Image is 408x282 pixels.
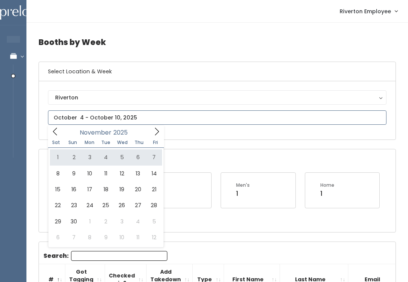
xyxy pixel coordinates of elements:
[98,229,114,245] span: December 9, 2025
[50,229,66,245] span: December 6, 2025
[66,197,82,213] span: November 23, 2025
[236,189,250,198] div: 1
[114,214,130,229] span: December 3, 2025
[97,140,114,145] span: Tue
[146,166,162,181] span: November 14, 2025
[39,62,396,81] h6: Select Location & Week
[130,181,146,197] span: November 20, 2025
[48,110,386,125] input: October 4 - October 10, 2025
[130,197,146,213] span: November 27, 2025
[55,93,379,102] div: Riverton
[130,229,146,245] span: December 11, 2025
[114,181,130,197] span: November 19, 2025
[66,149,82,165] span: November 2, 2025
[82,197,98,213] span: November 24, 2025
[146,214,162,229] span: December 5, 2025
[50,197,66,213] span: November 22, 2025
[111,128,134,137] input: Year
[82,181,98,197] span: November 17, 2025
[71,251,167,261] input: Search:
[66,229,82,245] span: December 7, 2025
[146,229,162,245] span: December 12, 2025
[146,181,162,197] span: November 21, 2025
[146,197,162,213] span: November 28, 2025
[236,182,250,189] div: Men's
[98,214,114,229] span: December 2, 2025
[66,181,82,197] span: November 16, 2025
[131,140,147,145] span: Thu
[98,197,114,213] span: November 25, 2025
[147,140,164,145] span: Fri
[66,214,82,229] span: November 30, 2025
[65,140,81,145] span: Sun
[114,140,131,145] span: Wed
[332,3,405,19] a: Riverton Employee
[39,32,396,53] h4: Booths by Week
[82,214,98,229] span: December 1, 2025
[146,149,162,165] span: November 7, 2025
[114,149,130,165] span: November 5, 2025
[114,166,130,181] span: November 12, 2025
[320,182,334,189] div: Home
[340,7,391,15] span: Riverton Employee
[130,149,146,165] span: November 6, 2025
[130,166,146,181] span: November 13, 2025
[50,166,66,181] span: November 8, 2025
[82,149,98,165] span: November 3, 2025
[82,229,98,245] span: December 8, 2025
[48,90,386,105] button: Riverton
[66,166,82,181] span: November 9, 2025
[130,214,146,229] span: December 4, 2025
[50,149,66,165] span: November 1, 2025
[114,229,130,245] span: December 10, 2025
[98,181,114,197] span: November 18, 2025
[320,189,334,198] div: 1
[98,149,114,165] span: November 4, 2025
[80,130,111,136] span: November
[48,140,65,145] span: Sat
[82,166,98,181] span: November 10, 2025
[50,214,66,229] span: November 29, 2025
[50,181,66,197] span: November 15, 2025
[81,140,98,145] span: Mon
[98,166,114,181] span: November 11, 2025
[43,251,167,261] label: Search:
[114,197,130,213] span: November 26, 2025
